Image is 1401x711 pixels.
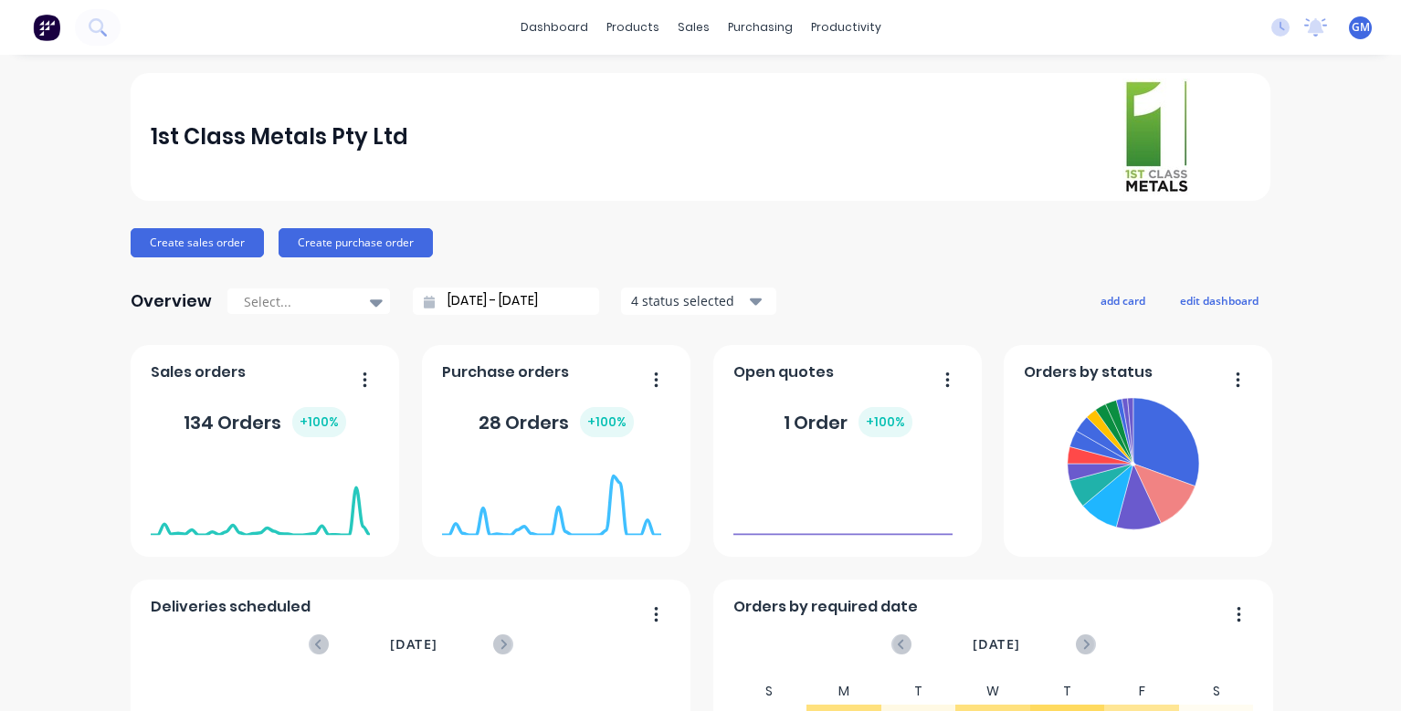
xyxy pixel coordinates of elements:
img: 1st Class Metals Pty Ltd [1122,78,1190,195]
div: 28 Orders [479,407,634,437]
span: [DATE] [390,634,437,654]
div: T [881,678,956,705]
button: edit dashboard [1168,288,1270,312]
div: T [1030,678,1105,705]
div: + 100 % [859,407,912,437]
button: Create sales order [131,228,264,257]
button: add card [1089,288,1157,312]
a: dashboard [511,14,597,41]
span: GM [1352,19,1370,36]
div: 4 status selected [631,291,746,310]
div: + 100 % [292,407,346,437]
div: products [597,14,669,41]
div: W [955,678,1030,705]
button: 4 status selected [621,288,776,315]
div: purchasing [719,14,802,41]
div: sales [669,14,719,41]
div: S [1179,678,1254,705]
div: 1 Order [784,407,912,437]
span: Purchase orders [442,361,569,383]
div: Overview [131,283,212,319]
div: F [1104,678,1179,705]
span: [DATE] [973,634,1020,654]
span: Orders by required date [733,596,918,618]
span: Open quotes [733,361,834,383]
div: 1st Class Metals Pty Ltd [151,119,408,155]
span: Orders by status [1024,361,1153,383]
div: 134 Orders [184,407,346,437]
div: + 100 % [580,407,634,437]
div: productivity [802,14,890,41]
div: S [732,678,807,705]
img: Factory [33,14,60,41]
span: Sales orders [151,361,246,383]
div: M [806,678,881,705]
button: Create purchase order [279,228,433,257]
